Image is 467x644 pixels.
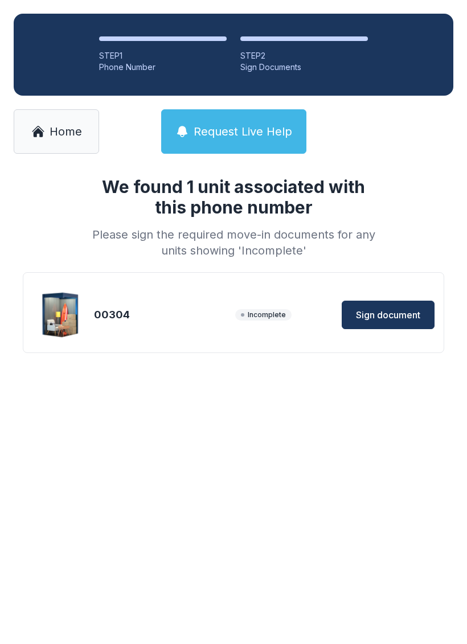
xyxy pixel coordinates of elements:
div: STEP 1 [99,50,227,61]
span: Home [50,124,82,140]
div: Please sign the required move-in documents for any units showing 'Incomplete' [88,227,379,259]
div: 00304 [94,307,231,323]
span: Sign document [356,308,420,322]
div: Sign Documents [240,61,368,73]
div: STEP 2 [240,50,368,61]
div: Phone Number [99,61,227,73]
span: Request Live Help [194,124,292,140]
span: Incomplete [235,309,292,321]
h1: We found 1 unit associated with this phone number [88,177,379,218]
